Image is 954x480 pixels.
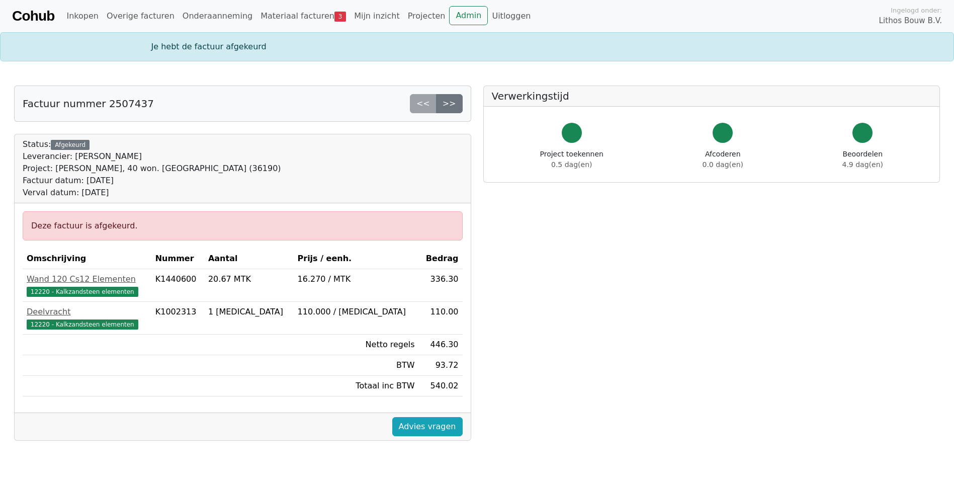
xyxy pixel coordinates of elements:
[449,6,488,25] a: Admin
[891,6,942,15] span: Ingelogd onder:
[334,12,346,22] span: 3
[350,6,404,26] a: Mijn inzicht
[540,149,603,170] div: Project toekennen
[419,249,463,269] th: Bedrag
[62,6,102,26] a: Inkopen
[151,269,204,302] td: K1440600
[551,161,592,169] span: 0.5 dag(en)
[294,376,419,396] td: Totaal inc BTW
[27,319,138,330] span: 12220 - Kalkzandsteen elementen
[151,249,204,269] th: Nummer
[23,150,281,163] div: Leverancier: [PERSON_NAME]
[298,306,415,318] div: 110.000 / [MEDICAL_DATA]
[419,376,463,396] td: 540.02
[27,287,138,297] span: 12220 - Kalkzandsteen elementen
[145,41,809,53] div: Je hebt de factuur afgekeurd
[51,140,89,150] div: Afgekeurd
[703,149,743,170] div: Afcoderen
[419,269,463,302] td: 336.30
[492,90,932,102] h5: Verwerkingstijd
[23,163,281,175] div: Project: [PERSON_NAME], 40 won. [GEOGRAPHIC_DATA] (36190)
[298,273,415,285] div: 16.270 / MTK
[419,335,463,355] td: 446.30
[27,306,147,318] div: Deelvracht
[842,149,883,170] div: Beoordelen
[419,355,463,376] td: 93.72
[703,161,743,169] span: 0.0 dag(en)
[256,6,350,26] a: Materiaal facturen3
[151,302,204,335] td: K1002313
[23,211,463,241] div: Deze factuur is afgekeurd.
[842,161,883,169] span: 4.9 dag(en)
[23,187,281,199] div: Verval datum: [DATE]
[404,6,450,26] a: Projecten
[23,175,281,187] div: Factuur datum: [DATE]
[204,249,294,269] th: Aantal
[23,98,154,110] h5: Factuur nummer 2507437
[294,355,419,376] td: BTW
[27,273,147,285] div: Wand 120 Cs12 Elementen
[294,335,419,355] td: Netto regels
[419,302,463,335] td: 110.00
[208,306,290,318] div: 1 [MEDICAL_DATA]
[23,249,151,269] th: Omschrijving
[23,138,281,199] div: Status:
[27,273,147,297] a: Wand 120 Cs12 Elementen12220 - Kalkzandsteen elementen
[27,306,147,330] a: Deelvracht12220 - Kalkzandsteen elementen
[208,273,290,285] div: 20.67 MTK
[103,6,179,26] a: Overige facturen
[294,249,419,269] th: Prijs / eenh.
[179,6,256,26] a: Onderaanneming
[488,6,535,26] a: Uitloggen
[879,15,942,27] span: Lithos Bouw B.V.
[392,417,463,436] a: Advies vragen
[12,4,54,28] a: Cohub
[436,94,463,113] a: >>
